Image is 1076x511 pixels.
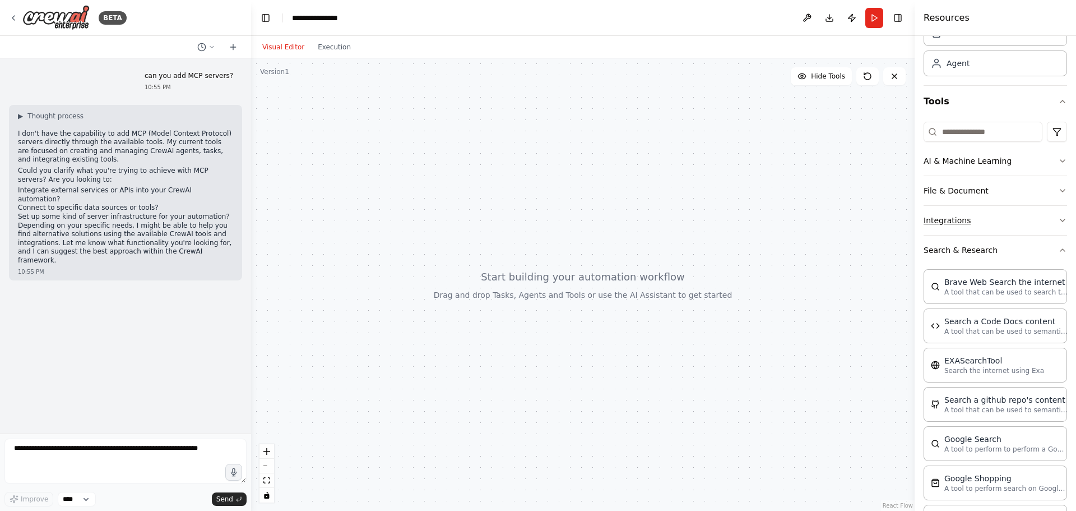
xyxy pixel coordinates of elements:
button: Switch to previous chat [193,40,220,54]
div: Crew [924,16,1067,85]
button: AI & Machine Learning [924,146,1067,176]
li: Integrate external services or APIs into your CrewAI automation? [18,186,233,204]
button: Tools [924,86,1067,117]
button: Hide right sidebar [890,10,906,26]
p: Could you clarify what you're trying to achieve with MCP servers? Are you looking to: [18,167,233,184]
img: BraveSearchTool [931,282,940,291]
button: ▶Thought process [18,112,84,121]
button: Send [212,492,247,506]
p: A tool to perform to perform a Google search with a search_query. [944,445,1068,454]
span: Thought process [27,112,84,121]
button: Search & Research [924,236,1067,265]
p: I don't have the capability to add MCP (Model Context Protocol) servers directly through the avai... [18,130,233,164]
div: Version 1 [260,67,289,76]
div: 10:55 PM [18,268,233,276]
div: React Flow controls [259,444,274,503]
p: Search the internet using Exa [944,366,1044,375]
button: Improve [4,492,53,507]
img: GithubSearchTool [931,400,940,409]
p: Depending on your specific needs, I might be able to help you find alternative solutions using th... [18,222,233,265]
p: A tool to perform search on Google shopping with a search_query. [944,484,1068,493]
button: Hide left sidebar [258,10,273,26]
button: zoom in [259,444,274,459]
button: Execution [311,40,358,54]
p: A tool that can be used to search the internet with a search_query. [944,288,1068,297]
p: can you add MCP servers? [145,72,233,81]
li: Connect to specific data sources or tools? [18,204,233,213]
div: Google Search [944,434,1068,445]
div: Agent [947,58,970,69]
button: File & Document [924,176,1067,205]
img: SerpApiGoogleShoppingTool [931,478,940,487]
button: Click to speak your automation idea [225,464,242,481]
button: Visual Editor [256,40,311,54]
div: Brave Web Search the internet [944,277,1068,288]
button: Integrations [924,206,1067,235]
img: Logo [22,5,90,30]
div: BETA [99,11,127,25]
span: ▶ [18,112,23,121]
span: Send [216,495,233,504]
div: Search a Code Docs content [944,316,1068,327]
div: 10:55 PM [145,83,233,91]
li: Set up some kind of server infrastructure for your automation? [18,213,233,222]
span: Improve [21,495,48,504]
div: EXASearchTool [944,355,1044,366]
div: Google Shopping [944,473,1068,484]
img: EXASearchTool [931,361,940,370]
button: toggle interactivity [259,488,274,503]
div: Search a github repo's content [944,394,1068,406]
p: A tool that can be used to semantic search a query from a Code Docs content. [944,327,1068,336]
a: React Flow attribution [883,503,913,509]
button: zoom out [259,459,274,473]
span: Hide Tools [811,72,845,81]
button: Start a new chat [224,40,242,54]
button: Hide Tools [791,67,852,85]
nav: breadcrumb [292,12,348,24]
img: CodeDocsSearchTool [931,321,940,330]
button: fit view [259,473,274,488]
img: SerpApiGoogleSearchTool [931,439,940,448]
h4: Resources [924,11,970,25]
p: A tool that can be used to semantic search a query from a github repo's content. This is not the ... [944,406,1068,415]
